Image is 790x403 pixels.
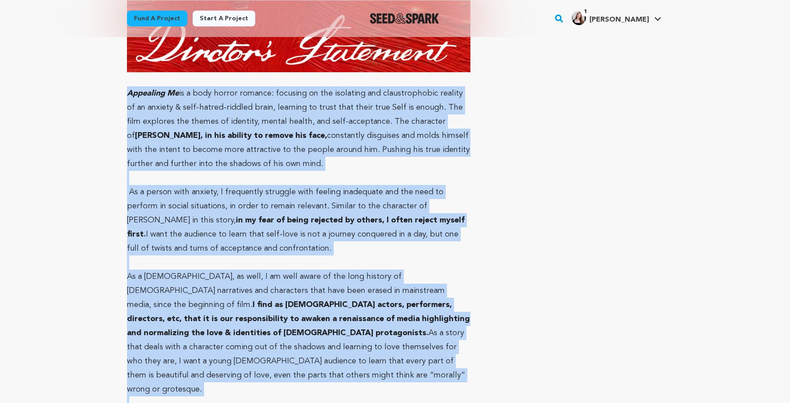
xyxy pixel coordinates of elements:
[572,11,586,25] img: b712a51c881b1bd0.jpg
[127,301,470,337] strong: I find as [DEMOGRAPHIC_DATA] actors, performers, directors, etc, that it is our responsibility to...
[127,89,179,97] em: Appealing Me
[127,230,458,252] span: I want the audience to learn that self-love is not a journey conquered in a day, but one full of ...
[127,104,463,140] span: The film explores the themes of identity, mental health, and self-acceptance. The character of
[127,11,187,26] a: Fund a project
[127,329,465,393] span: As a story that deals with a character coming out of the shadows and learning to love themselves ...
[135,132,327,140] strong: [PERSON_NAME], in his ability to remove his face,
[370,13,439,24] img: Seed&Spark Logo Dark Mode
[570,9,663,28] span: Madeleine S.'s Profile
[581,7,591,16] span: 1
[589,16,649,23] span: [PERSON_NAME]
[572,11,649,25] div: Madeleine S.'s Profile
[127,132,470,168] span: constantly disguises and molds himself with the intent to become more attractive to the people ar...
[570,9,663,25] a: Madeleine S.'s Profile
[127,216,465,238] strong: in my fear of being rejected by others, I often reject myself first.
[127,273,445,309] span: As a [DEMOGRAPHIC_DATA], as well, I am well aware of the long history of [DEMOGRAPHIC_DATA] narra...
[193,11,255,26] a: Start a project
[370,13,439,24] a: Seed&Spark Homepage
[127,89,463,111] span: is a body horror romance: focusing on the isolating and claustrophobic reality of an anxiety & se...
[127,188,443,224] span: As a person with anxiety, I frequently struggle with feeling inadequate and the need to perform i...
